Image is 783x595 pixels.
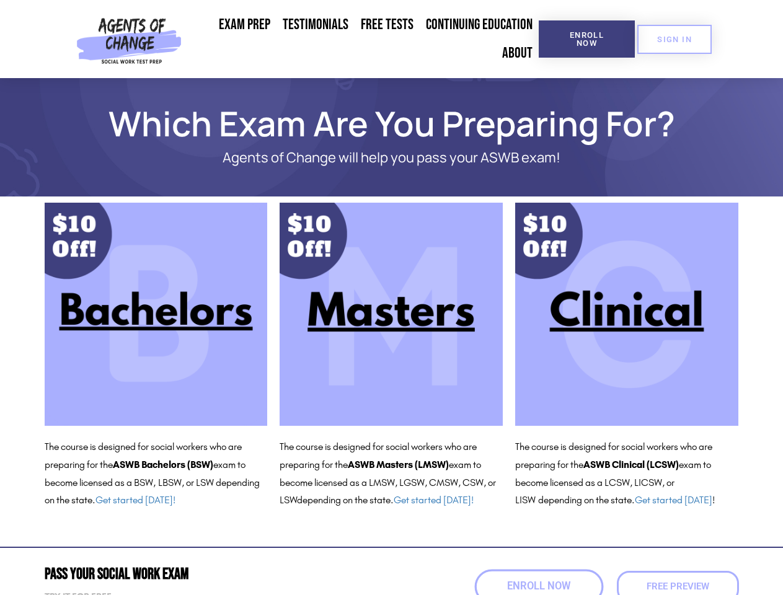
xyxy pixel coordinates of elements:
[297,494,474,506] span: depending on the state.
[213,11,276,39] a: Exam Prep
[113,459,213,470] b: ASWB Bachelors (BSW)
[657,35,692,43] span: SIGN IN
[88,150,696,165] p: Agents of Change will help you pass your ASWB exam!
[583,459,679,470] b: ASWB Clinical (LCSW)
[637,25,712,54] a: SIGN IN
[632,494,715,506] span: . !
[348,459,449,470] b: ASWB Masters (LMSW)
[538,494,632,506] span: depending on the state
[559,31,615,47] span: Enroll Now
[507,581,570,592] span: Enroll Now
[420,11,539,39] a: Continuing Education
[45,566,386,582] h2: Pass Your Social Work Exam
[647,582,709,591] span: Free Preview
[496,39,539,68] a: About
[95,494,175,506] a: Get started [DATE]!
[187,11,539,68] nav: Menu
[276,11,355,39] a: Testimonials
[635,494,712,506] a: Get started [DATE]
[394,494,474,506] a: Get started [DATE]!
[45,438,268,509] p: The course is designed for social workers who are preparing for the exam to become licensed as a ...
[515,438,738,509] p: The course is designed for social workers who are preparing for the exam to become licensed as a ...
[539,20,635,58] a: Enroll Now
[38,109,745,138] h1: Which Exam Are You Preparing For?
[355,11,420,39] a: Free Tests
[280,438,503,509] p: The course is designed for social workers who are preparing for the exam to become licensed as a ...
